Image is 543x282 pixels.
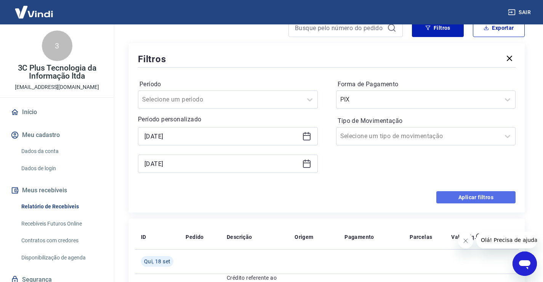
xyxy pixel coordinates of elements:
label: Tipo de Movimentação [338,116,514,126]
img: Vindi [9,0,59,24]
button: Aplicar filtros [436,191,516,203]
a: Disponibilização de agenda [18,250,105,266]
button: Meu cadastro [9,127,105,143]
button: Sair [506,5,534,19]
input: Busque pelo número do pedido [295,22,384,34]
a: Dados de login [18,161,105,176]
a: Dados da conta [18,143,105,159]
label: Período [139,80,316,89]
button: Exportar [473,19,525,37]
span: Olá! Precisa de ajuda? [5,5,64,11]
input: Data inicial [144,131,299,142]
div: 3 [42,31,72,61]
span: Qui, 18 set [144,258,170,265]
p: Descrição [227,233,252,241]
p: Período personalizado [138,115,318,124]
a: Recebíveis Futuros Online [18,216,105,232]
p: Valor Líq. [451,233,476,241]
label: Forma de Pagamento [338,80,514,89]
iframe: Fechar mensagem [458,233,473,248]
p: Origem [295,233,313,241]
p: [EMAIL_ADDRESS][DOMAIN_NAME] [15,83,99,91]
a: Relatório de Recebíveis [18,199,105,214]
p: Pedido [186,233,203,241]
a: Início [9,104,105,121]
p: 3C Plus Tecnologia da Informação ltda [6,64,108,80]
button: Meus recebíveis [9,182,105,199]
p: Parcelas [410,233,432,241]
iframe: Botão para abrir a janela de mensagens [513,251,537,276]
h5: Filtros [138,53,166,65]
button: Filtros [412,19,464,37]
p: ID [141,233,146,241]
iframe: Mensagem da empresa [476,232,537,248]
input: Data final [144,158,299,169]
p: Pagamento [344,233,374,241]
a: Contratos com credores [18,233,105,248]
